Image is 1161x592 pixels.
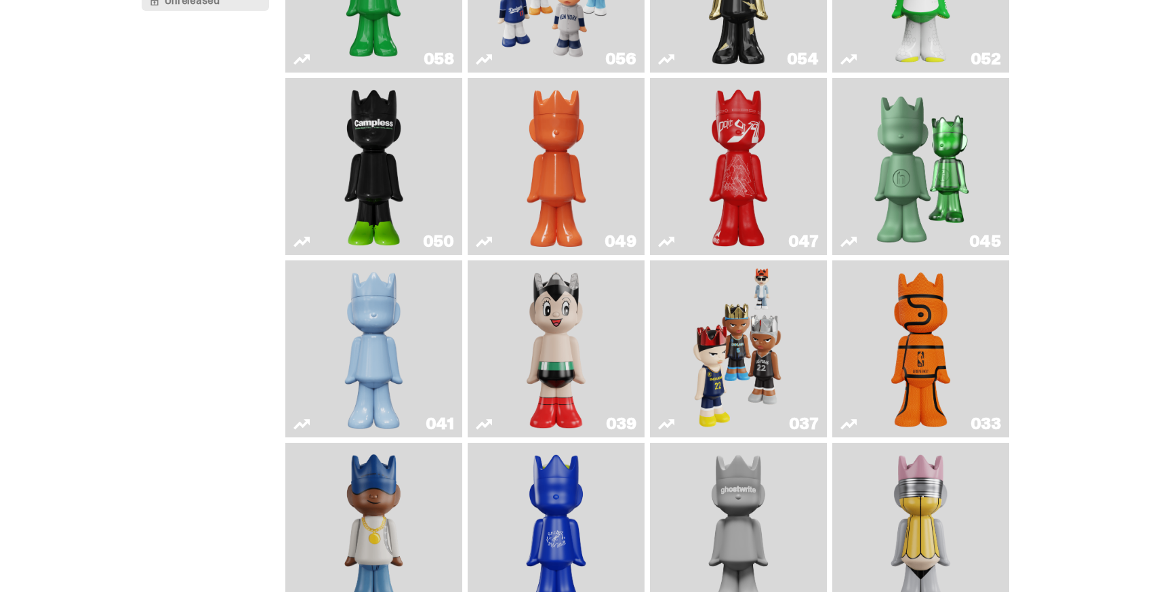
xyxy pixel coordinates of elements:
img: Campless [338,83,410,250]
a: Schrödinger's ghost: Winter Blue [293,266,454,432]
a: Skip [658,83,819,250]
a: Game Ball [840,266,1001,432]
a: Astro Boy [476,266,636,432]
div: 033 [971,416,1001,432]
a: Present [840,83,1001,250]
div: 058 [424,51,454,67]
a: Campless [293,83,454,250]
img: Schrödinger's ghost: Winter Blue [338,266,410,432]
img: Skip [703,83,775,250]
div: 052 [971,51,1001,67]
img: Astro Boy [521,266,592,432]
img: Game Ball [885,266,957,432]
img: Game Face (2024) [692,266,786,432]
div: 037 [789,416,819,432]
div: 056 [605,51,636,67]
img: Present [863,83,978,250]
div: 039 [606,416,636,432]
a: Schrödinger's ghost: Orange Vibe [476,83,636,250]
a: Game Face (2024) [658,266,819,432]
img: Schrödinger's ghost: Orange Vibe [521,83,592,250]
div: 045 [969,233,1001,250]
div: 049 [605,233,636,250]
div: 054 [787,51,819,67]
div: 047 [788,233,819,250]
div: 050 [423,233,454,250]
div: 041 [426,416,454,432]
